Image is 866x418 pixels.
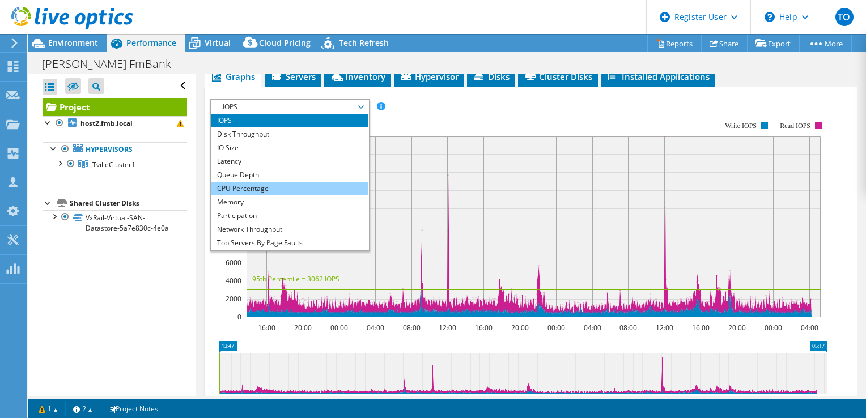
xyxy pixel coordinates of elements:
[619,323,636,332] text: 08:00
[80,118,133,128] b: host2.fmb.local
[294,323,311,332] text: 20:00
[211,114,368,127] li: IOPS
[126,37,176,48] span: Performance
[211,141,368,155] li: IO Size
[259,37,311,48] span: Cloud Pricing
[339,37,389,48] span: Tech Refresh
[330,71,385,82] span: Inventory
[211,182,368,195] li: CPU Percentage
[205,37,231,48] span: Virtual
[691,323,709,332] text: 16:00
[211,127,368,141] li: Disk Throughput
[330,323,347,332] text: 00:00
[270,71,316,82] span: Servers
[402,323,420,332] text: 08:00
[43,157,187,172] a: TvilleCluster1
[211,223,368,236] li: Network Throughput
[835,8,854,26] span: TO
[728,323,745,332] text: 20:00
[725,122,757,130] text: Write IOPS
[37,58,189,70] h1: [PERSON_NAME] FmBank
[800,323,818,332] text: 04:00
[780,122,810,130] text: Read IOPS
[511,323,528,332] text: 20:00
[524,71,592,82] span: Cluster Disks
[799,35,852,52] a: More
[43,142,187,157] a: Hypervisors
[43,116,187,131] a: host2.fmb.local
[31,402,66,416] a: 1
[226,258,241,267] text: 6000
[43,98,187,116] a: Project
[747,35,800,52] a: Export
[48,37,98,48] span: Environment
[252,274,339,284] text: 95th Percentile = 3062 IOPS
[65,402,100,416] a: 2
[92,160,135,169] span: TvilleCluster1
[438,323,456,332] text: 12:00
[257,323,275,332] text: 16:00
[400,71,459,82] span: Hypervisor
[211,155,368,168] li: Latency
[100,402,166,416] a: Project Notes
[211,236,368,250] li: Top Servers By Page Faults
[647,35,702,52] a: Reports
[237,312,241,322] text: 0
[226,276,241,285] text: 4000
[655,323,673,332] text: 12:00
[211,195,368,209] li: Memory
[210,71,255,82] span: Graphs
[211,168,368,182] li: Queue Depth
[366,323,384,332] text: 04:00
[765,12,775,22] svg: \n
[606,71,710,82] span: Installed Applications
[473,71,510,82] span: Disks
[211,209,368,223] li: Participation
[217,100,363,114] span: IOPS
[474,323,492,332] text: 16:00
[43,210,187,235] a: VxRail-Virtual-SAN-Datastore-5a7e830c-4e0a
[226,294,241,304] text: 2000
[70,197,187,210] div: Shared Cluster Disks
[764,323,782,332] text: 00:00
[547,323,564,332] text: 00:00
[583,323,601,332] text: 04:00
[701,35,748,52] a: Share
